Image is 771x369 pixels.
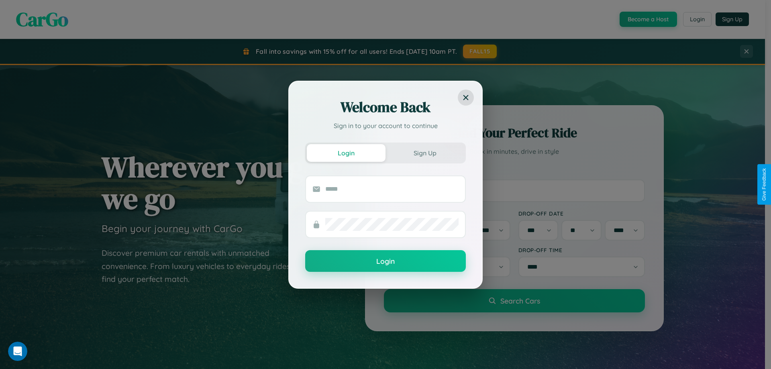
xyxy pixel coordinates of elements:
[305,98,466,117] h2: Welcome Back
[761,168,767,201] div: Give Feedback
[385,144,464,162] button: Sign Up
[305,250,466,272] button: Login
[8,342,27,361] iframe: Intercom live chat
[305,121,466,130] p: Sign in to your account to continue
[307,144,385,162] button: Login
